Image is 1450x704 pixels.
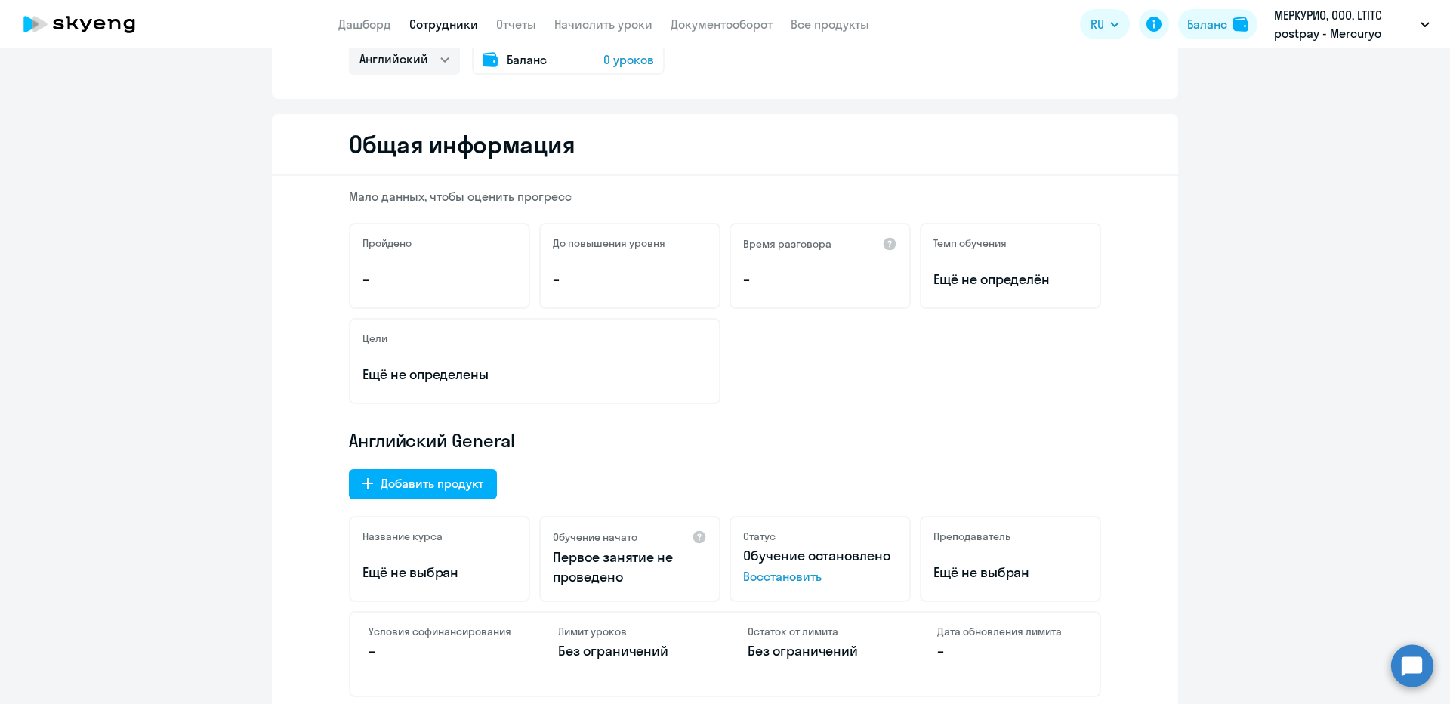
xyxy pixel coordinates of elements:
[558,625,702,638] h4: Лимит уроков
[507,51,547,69] span: Баланс
[349,469,497,499] button: Добавить продукт
[362,365,707,384] p: Ещё не определены
[369,641,513,661] p: –
[1233,17,1248,32] img: balance
[748,625,892,638] h4: Остаток от лимита
[603,51,654,69] span: 0 уроков
[933,270,1087,289] span: Ещё не определён
[381,474,483,492] div: Добавить продукт
[553,530,637,544] h5: Обучение начато
[743,237,831,251] h5: Время разговора
[338,17,391,32] a: Дашборд
[1187,15,1227,33] div: Баланс
[933,236,1007,250] h5: Темп обучения
[362,530,443,543] h5: Название курса
[743,270,897,289] p: –
[349,428,515,452] span: Английский General
[937,641,1081,661] p: –
[554,17,652,32] a: Начислить уроки
[496,17,536,32] a: Отчеты
[362,332,387,345] h5: Цели
[558,641,702,661] p: Без ограничений
[937,625,1081,638] h4: Дата обновления лимита
[743,547,890,564] span: Обучение остановлено
[349,188,1101,205] p: Мало данных, чтобы оценить прогресс
[553,548,707,587] p: Первое занятие не проведено
[791,17,869,32] a: Все продукты
[1091,15,1104,33] span: RU
[349,129,575,159] h2: Общая информация
[1266,6,1437,42] button: МЕРКУРИО, ООО, LTITC postpay - Mercuryo
[553,270,707,289] p: –
[369,625,513,638] h4: Условия софинансирования
[362,563,517,582] p: Ещё не выбран
[933,563,1087,582] p: Ещё не выбран
[933,530,1010,543] h5: Преподаватель
[1178,9,1257,39] button: Балансbalance
[743,567,897,585] span: Восстановить
[1274,6,1415,42] p: МЕРКУРИО, ООО, LTITC postpay - Mercuryo
[1080,9,1130,39] button: RU
[748,641,892,661] p: Без ограничений
[671,17,773,32] a: Документооборот
[409,17,478,32] a: Сотрудники
[362,270,517,289] p: –
[743,530,776,543] h5: Статус
[362,236,412,250] h5: Пройдено
[553,236,665,250] h5: До повышения уровня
